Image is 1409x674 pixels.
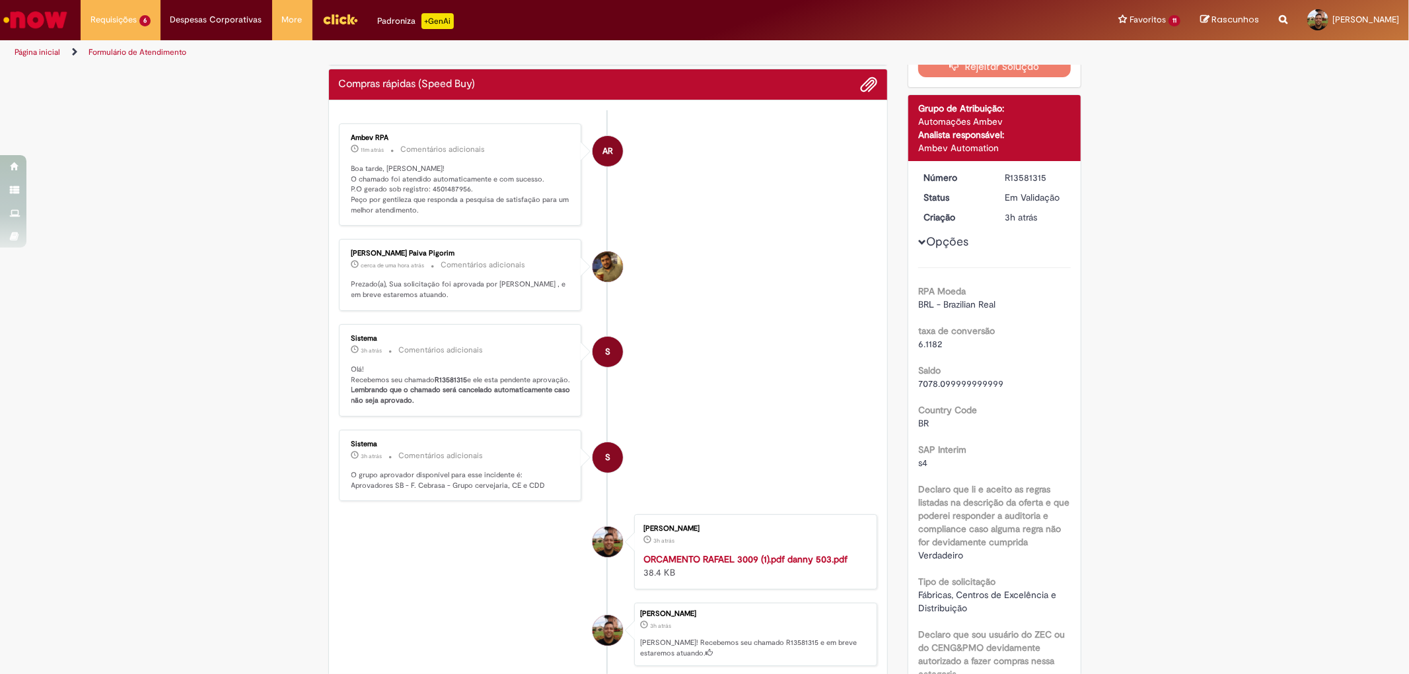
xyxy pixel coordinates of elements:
span: AR [602,135,613,167]
b: Declaro que li e aceito as regras listadas na descrição da oferta e que poderei responder a audit... [918,483,1069,548]
button: Adicionar anexos [860,76,877,93]
p: +GenAi [421,13,454,29]
div: Ambev Automation [918,141,1071,154]
div: System [593,442,623,473]
div: Em Validação [1005,191,1066,204]
span: s4 [918,457,927,469]
img: ServiceNow [1,7,69,33]
span: 6.1182 [918,338,942,350]
span: [PERSON_NAME] [1332,14,1399,25]
b: R13581315 [435,375,468,385]
b: Country Code [918,404,977,416]
time: 30/09/2025 12:46:18 [361,452,382,460]
small: Comentários adicionais [441,259,526,271]
small: Comentários adicionais [401,144,486,155]
span: More [282,13,303,26]
span: BR [918,417,929,429]
span: 6 [139,15,151,26]
span: 11 [1169,15,1180,26]
div: R13581315 [1005,171,1066,184]
p: Prezado(a), Sua solicitação foi aprovada por [PERSON_NAME] , e em breve estaremos atuando. [351,279,571,300]
div: [PERSON_NAME] [643,525,863,533]
div: Padroniza [378,13,454,29]
b: SAP Interim [918,444,966,455]
time: 30/09/2025 12:46:22 [361,347,382,354]
span: S [605,336,610,368]
time: 30/09/2025 12:46:10 [650,622,671,630]
b: Saldo [918,364,941,376]
p: Olá! Recebemos seu chamado e ele esta pendente aprovação. [351,364,571,406]
span: cerca de uma hora atrás [361,261,425,269]
p: [PERSON_NAME]! Recebemos seu chamado R13581315 e em breve estaremos atuando. [640,638,870,658]
a: ORCAMENTO RAFAEL 3009 (1).pdf danny 503.pdf [643,553,848,565]
h2: Compras rápidas (Speed Buy) Histórico de tíquete [339,79,476,90]
b: Lembrando que o chamado será cancelado automaticamente caso não seja aprovado. [351,385,573,405]
div: 30/09/2025 12:46:10 [1005,211,1066,224]
p: Boa tarde, [PERSON_NAME]! O chamado foi atendido automaticamente e com sucesso. P.O gerado sob re... [351,164,571,216]
div: Analista responsável: [918,128,1071,141]
span: 3h atrás [1005,211,1037,223]
div: Sistema [351,440,571,448]
span: BRL - Brazilian Real [918,298,995,310]
span: 11m atrás [361,146,384,154]
div: System [593,337,623,367]
span: Favoritos [1130,13,1166,26]
a: Rascunhos [1200,14,1259,26]
img: click_logo_yellow_360x200.png [322,9,358,29]
span: 3h atrás [653,537,674,545]
div: [PERSON_NAME] Paiva Pigorim [351,250,571,257]
div: Raphael Neiva De Sousa [593,615,623,646]
li: Raphael Neiva De Sousa [339,603,878,666]
b: RPA Moeda [918,285,966,297]
a: Formulário de Atendimento [89,47,186,57]
div: 38.4 KB [643,553,863,579]
dt: Número [914,171,995,184]
small: Comentários adicionais [399,450,484,461]
span: 7078.099999999999 [918,378,1003,389]
div: Sistema [351,335,571,343]
span: 3h atrás [361,452,382,460]
div: Ambev RPA [351,134,571,142]
time: 30/09/2025 14:47:40 [361,261,425,269]
a: Página inicial [15,47,60,57]
span: Fábricas, Centros de Excelência e Distribuição [918,589,1059,614]
div: Ambev RPA [593,136,623,166]
time: 30/09/2025 12:46:10 [1005,211,1037,223]
small: Comentários adicionais [399,345,484,356]
span: Rascunhos [1211,13,1259,26]
span: Requisições [90,13,137,26]
dt: Criação [914,211,995,224]
b: Tipo de solicitação [918,576,995,588]
button: Rejeitar Solução [918,56,1071,77]
p: O grupo aprovador disponível para esse incidente é: Aprovadores SB - F. Cebrasa - Grupo cervejari... [351,470,571,490]
time: 30/09/2025 15:40:47 [361,146,384,154]
div: [PERSON_NAME] [640,610,870,618]
ul: Trilhas de página [10,40,929,65]
span: 3h atrás [361,347,382,354]
div: Murilo Henrique Dias Paiva Pigorim [593,252,623,282]
span: 3h atrás [650,622,671,630]
span: Verdadeiro [918,549,963,561]
dt: Status [914,191,995,204]
div: Automações Ambev [918,115,1071,128]
div: Grupo de Atribuição: [918,102,1071,115]
span: S [605,442,610,473]
div: Raphael Neiva De Sousa [593,527,623,557]
span: Despesas Corporativas [170,13,262,26]
time: 30/09/2025 12:46:01 [653,537,674,545]
b: taxa de conversão [918,325,995,337]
